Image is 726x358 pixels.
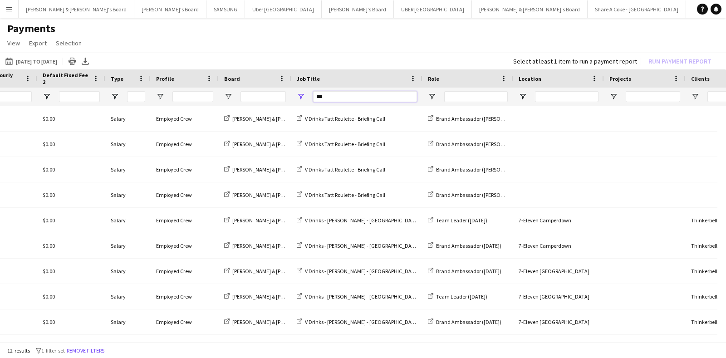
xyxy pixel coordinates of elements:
[37,106,105,131] div: $0.00
[111,75,123,82] span: Type
[105,309,151,334] div: Salary
[691,242,717,249] span: Thinkerbell
[151,309,219,334] div: Employed Crew
[691,93,699,101] button: Open Filter Menu
[232,141,333,147] span: [PERSON_NAME] & [PERSON_NAME]'s Board
[56,39,82,47] span: Selection
[691,217,717,224] span: Thinkerbell
[232,319,333,325] span: [PERSON_NAME] & [PERSON_NAME]'s Board
[305,191,385,198] span: V Drinks Tatt Roulette - Briefing Call
[394,0,472,18] button: UBER [GEOGRAPHIC_DATA]
[626,91,680,102] input: Projects Filter Input
[691,268,717,275] span: Thinkerbell
[105,233,151,258] div: Salary
[436,115,524,122] span: Brand Ambassador ([PERSON_NAME])
[224,242,333,249] a: [PERSON_NAME] & [PERSON_NAME]'s Board
[305,115,385,122] span: V Drinks Tatt Roulette - Briefing Call
[513,208,604,233] div: 7-Eleven Camperdown
[172,91,213,102] input: Profile Filter Input
[444,91,508,102] input: Role Filter Input
[436,166,524,173] span: Brand Ambassador ([PERSON_NAME])
[513,309,604,334] div: 7-Eleven [GEOGRAPHIC_DATA]
[4,56,59,67] button: [DATE] to [DATE]
[428,293,487,300] a: Team Leader ([DATE])
[305,141,385,147] span: V Drinks Tatt Roulette - Briefing Call
[67,56,78,67] app-action-btn: Print
[134,0,206,18] button: [PERSON_NAME]'s Board
[224,75,240,82] span: Board
[43,93,51,101] button: Open Filter Menu
[151,233,219,258] div: Employed Crew
[37,208,105,233] div: $0.00
[297,141,385,147] a: V Drinks Tatt Roulette - Briefing Call
[428,166,524,173] a: Brand Ambassador ([PERSON_NAME])
[105,182,151,207] div: Salary
[37,284,105,309] div: $0.00
[297,75,320,82] span: Job Title
[240,91,286,102] input: Board Filter Input
[513,233,604,258] div: 7-Eleven Camperdown
[428,268,501,275] a: Brand Ambassador ([DATE])
[151,208,219,233] div: Employed Crew
[224,293,333,300] a: [PERSON_NAME] & [PERSON_NAME]'s Board
[105,284,151,309] div: Salary
[37,157,105,182] div: $0.00
[105,208,151,233] div: Salary
[305,268,419,275] span: V Drinks - [PERSON_NAME] - [GEOGRAPHIC_DATA]
[59,91,100,102] input: Default Fixed Fee 2 Filter Input
[519,93,527,101] button: Open Filter Menu
[224,141,333,147] a: [PERSON_NAME] & [PERSON_NAME]'s Board
[7,39,20,47] span: View
[305,166,385,173] span: V Drinks Tatt Roulette - Briefing Call
[322,0,394,18] button: [PERSON_NAME]'s Board
[37,233,105,258] div: $0.00
[428,319,501,325] a: Brand Ambassador ([DATE])
[224,319,333,325] a: [PERSON_NAME] & [PERSON_NAME]'s Board
[151,132,219,157] div: Employed Crew
[156,75,174,82] span: Profile
[428,115,524,122] a: Brand Ambassador ([PERSON_NAME])
[305,293,419,300] span: V Drinks - [PERSON_NAME] - [GEOGRAPHIC_DATA]
[232,166,333,173] span: [PERSON_NAME] & [PERSON_NAME]'s Board
[151,157,219,182] div: Employed Crew
[29,39,47,47] span: Export
[297,217,419,224] a: V Drinks - [PERSON_NAME] - [GEOGRAPHIC_DATA]
[428,93,436,101] button: Open Filter Menu
[127,91,145,102] input: Type Filter Input
[436,191,524,198] span: Brand Ambassador ([PERSON_NAME])
[232,293,333,300] span: [PERSON_NAME] & [PERSON_NAME]'s Board
[513,259,604,284] div: 7-Eleven [GEOGRAPHIC_DATA]
[224,268,333,275] a: [PERSON_NAME] & [PERSON_NAME]'s Board
[37,259,105,284] div: $0.00
[519,75,541,82] span: Location
[428,242,501,249] a: Brand Ambassador ([DATE])
[691,293,717,300] span: Thinkerbell
[206,0,245,18] button: SAMSUNG
[436,293,487,300] span: Team Leader ([DATE])
[297,293,419,300] a: V Drinks - [PERSON_NAME] - [GEOGRAPHIC_DATA]
[436,242,501,249] span: Brand Ambassador ([DATE])
[232,191,333,198] span: [PERSON_NAME] & [PERSON_NAME]'s Board
[232,242,333,249] span: [PERSON_NAME] & [PERSON_NAME]'s Board
[105,106,151,131] div: Salary
[305,217,419,224] span: V Drinks - [PERSON_NAME] - [GEOGRAPHIC_DATA]
[428,217,487,224] a: Team Leader ([DATE])
[436,217,487,224] span: Team Leader ([DATE])
[19,0,134,18] button: [PERSON_NAME] & [PERSON_NAME]'s Board
[428,141,524,147] a: Brand Ambassador ([PERSON_NAME])
[80,56,91,67] app-action-btn: Export XLSX
[65,346,106,356] button: Remove filters
[297,242,419,249] a: V Drinks - [PERSON_NAME] - [GEOGRAPHIC_DATA]
[297,191,385,198] a: V Drinks Tatt Roulette - Briefing Call
[151,182,219,207] div: Employed Crew
[224,115,333,122] a: [PERSON_NAME] & [PERSON_NAME]'s Board
[37,309,105,334] div: $0.00
[297,319,419,325] a: V Drinks - [PERSON_NAME] - [GEOGRAPHIC_DATA]
[224,191,333,198] a: [PERSON_NAME] & [PERSON_NAME]'s Board
[151,106,219,131] div: Employed Crew
[691,319,717,325] span: Thinkerbell
[313,91,417,102] input: Job Title Filter Input
[224,93,232,101] button: Open Filter Menu
[25,37,50,49] a: Export
[37,182,105,207] div: $0.00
